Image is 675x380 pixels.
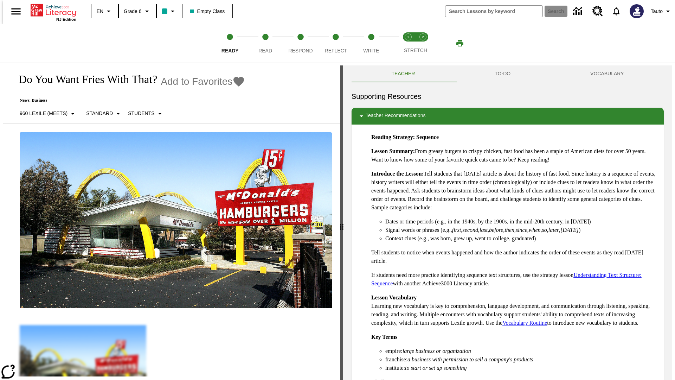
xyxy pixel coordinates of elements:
li: Signal words or phrases (e.g., , , , , , , , , , ) [385,226,658,234]
button: Write step 5 of 5 [351,24,392,63]
strong: Sequence [416,134,439,140]
span: STRETCH [404,47,427,53]
button: Grade: Grade 6, Select a grade [121,5,154,18]
em: when [529,227,541,233]
button: Ready step 1 of 5 [210,24,250,63]
p: If students need more practice identifying sequence text structures, use the strategy lesson with... [371,271,658,288]
p: Learning new vocabulary is key to comprehension, language development, and communication through ... [371,293,658,327]
strong: Lesson Vocabulary [371,294,417,300]
em: first [452,227,461,233]
div: Instructional Panel Tabs [352,65,664,82]
em: before [489,227,503,233]
span: NJ Edition [56,17,76,21]
span: Grade 6 [124,8,142,15]
span: Reflect [325,48,347,53]
span: Ready [221,48,239,53]
span: Read [258,48,272,53]
a: Notifications [607,2,625,20]
em: so [542,227,547,233]
a: Data Center [569,2,588,21]
em: since [516,227,527,233]
button: Select a new avatar [625,2,648,20]
li: franchise: [385,355,658,364]
strong: Lesson Summary: [371,148,415,154]
button: Scaffolds, Standard [83,107,125,120]
button: TO-DO [455,65,551,82]
strong: Introduce the Lesson: [371,171,424,177]
span: EN [97,8,103,15]
p: Tell students that [DATE] article is about the history of fast food. Since history is a sequence ... [371,170,658,212]
button: Select Lexile, 960 Lexile (Meets) [17,107,80,120]
span: Add to Favorites [161,76,232,87]
a: Vocabulary Routine [502,320,547,326]
span: Empty Class [190,8,225,15]
h6: Supporting Resources [352,91,664,102]
div: Teacher Recommendations [352,108,664,125]
li: Context clues (e.g., was born, grew up, went to college, graduated) [385,234,658,243]
button: Respond step 3 of 5 [280,24,321,63]
div: activity [343,65,672,380]
button: Read step 2 of 5 [245,24,285,63]
button: Add to Favorites - Do You Want Fries With That? [161,75,245,88]
strong: Reading Strategy: [371,134,415,140]
p: From greasy burgers to crispy chicken, fast food has been a staple of American diets for over 50 ... [371,147,658,164]
div: Home [31,2,76,21]
em: a business with permission to sell a company's products [407,356,533,362]
text: 1 [407,35,409,39]
em: later [548,227,559,233]
div: reading [3,65,340,376]
text: 2 [422,35,424,39]
button: Stretch Read step 1 of 2 [398,24,418,63]
span: Write [363,48,379,53]
p: Standard [86,110,113,117]
button: VOCABULARY [551,65,664,82]
li: Dates or time periods (e.g., in the 1940s, by the 1900s, in the mid-20th century, in [DATE]) [385,217,658,226]
button: Open side menu [6,1,26,22]
button: Select Student [125,107,167,120]
li: empire: [385,347,658,355]
p: Students [128,110,154,117]
button: Stretch Respond step 2 of 2 [413,24,433,63]
button: Language: EN, Select a language [94,5,116,18]
button: Print [449,37,471,50]
em: [DATE] [560,227,579,233]
h1: Do You Want Fries With That? [11,73,157,86]
em: then [504,227,514,233]
input: search field [445,6,542,17]
span: Respond [288,48,313,53]
button: Teacher [352,65,455,82]
p: Tell students to notice when events happened and how the author indicates the order of these even... [371,248,658,265]
button: Profile/Settings [648,5,675,18]
div: Press Enter or Spacebar and then press right and left arrow keys to move the slider [340,65,343,380]
em: second [463,227,478,233]
img: Avatar [630,4,644,18]
em: to start or set up something [405,365,467,371]
p: News: Business [11,98,245,103]
em: large business or organization [403,348,471,354]
a: Resource Center, Will open in new tab [588,2,607,21]
li: institute: [385,364,658,372]
p: Teacher Recommendations [366,112,425,120]
button: Class color is teal. Change class color [159,5,180,18]
button: Reflect step 4 of 5 [315,24,356,63]
p: 960 Lexile (Meets) [20,110,67,117]
a: Understanding Text Structure: Sequence [371,272,642,286]
em: last [480,227,488,233]
img: One of the first McDonald's stores, with the iconic red sign and golden arches. [20,132,332,308]
span: Tauto [651,8,663,15]
strong: Key Terms [371,334,397,340]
